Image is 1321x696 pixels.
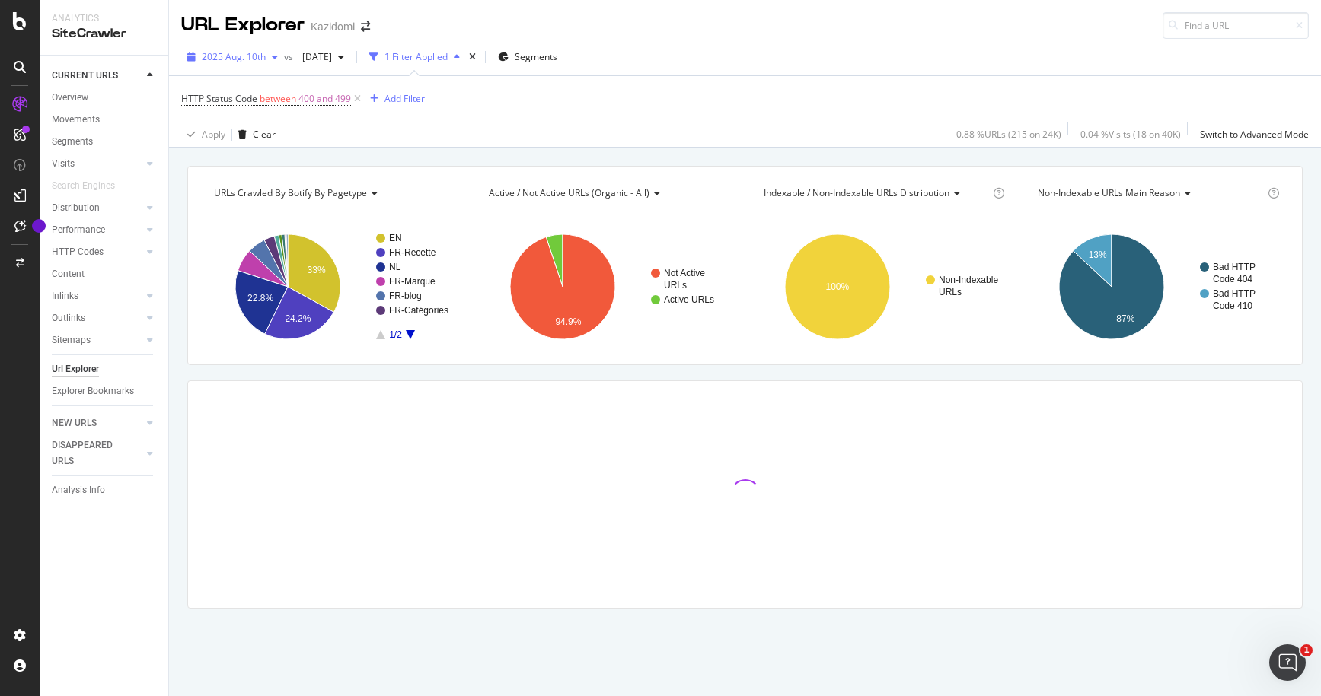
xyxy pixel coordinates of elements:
a: Distribution [52,200,142,216]
iframe: Intercom live chat [1269,644,1306,681]
div: Analysis Info [52,482,105,498]
svg: A chart. [199,221,467,353]
button: [DATE] [296,45,350,69]
div: Overview [52,90,88,106]
a: Sitemaps [52,332,142,348]
div: 0.88 % URLs ( 215 on 24K ) [956,128,1061,141]
a: Performance [52,222,142,238]
h4: Non-Indexable URLs Main Reason [1035,181,1265,205]
a: Movements [52,112,158,128]
text: EN [389,233,402,243]
a: Inlinks [52,288,142,304]
button: Segments [492,45,563,69]
a: DISAPPEARED URLS [52,437,142,469]
div: DISAPPEARED URLS [52,437,129,469]
div: 1 Filter Applied [384,50,448,63]
div: Visits [52,156,75,172]
input: Find a URL [1163,12,1309,39]
text: 1/2 [389,329,402,340]
span: URLs Crawled By Botify By pagetype [214,186,367,199]
text: 100% [825,281,849,292]
div: Movements [52,112,100,128]
h4: URLs Crawled By Botify By pagetype [211,181,453,205]
svg: A chart. [474,221,742,353]
h4: Active / Not Active URLs [486,181,728,205]
text: Active URLs [664,294,714,305]
text: URLs [664,280,687,291]
div: Outlinks [52,310,85,326]
text: 87% [1117,313,1135,324]
a: Content [52,266,158,282]
div: Analytics [52,12,156,25]
span: vs [284,50,296,63]
div: arrow-right-arrow-left [361,21,370,32]
text: 22.8% [247,293,273,304]
a: Visits [52,156,142,172]
svg: A chart. [749,221,1016,353]
a: HTTP Codes [52,244,142,260]
div: Content [52,266,85,282]
div: Apply [202,128,225,141]
div: Sitemaps [52,332,91,348]
a: Overview [52,90,158,106]
text: Bad HTTP [1213,262,1256,272]
div: Clear [253,128,276,141]
span: Non-Indexable URLs Main Reason [1038,186,1180,199]
text: Non-Indexable [939,275,998,285]
div: A chart. [1023,221,1291,353]
text: Not Active [664,268,705,278]
span: 1 [1300,644,1313,656]
span: 400 and 499 [298,88,351,110]
text: NL [389,262,401,272]
div: SiteCrawler [52,25,156,43]
div: Performance [52,222,105,238]
div: Tooltip anchor [32,219,46,233]
div: URL Explorer [181,12,305,38]
a: Outlinks [52,310,142,326]
span: Segments [515,50,557,63]
span: Active / Not Active URLs (organic - all) [489,186,649,199]
text: Code 404 [1213,274,1252,284]
a: Segments [52,134,158,150]
a: Search Engines [52,178,130,194]
text: 94.9% [555,316,581,327]
div: HTTP Codes [52,244,104,260]
button: 2025 Aug. 10th [181,45,284,69]
button: Clear [232,122,276,147]
div: Search Engines [52,178,115,194]
div: Add Filter [384,92,425,105]
text: 13% [1089,249,1107,260]
a: Analysis Info [52,482,158,498]
button: 1 Filter Applied [363,45,466,69]
div: 0.04 % Visits ( 18 on 40K ) [1080,128,1181,141]
div: Url Explorer [52,361,99,377]
a: Explorer Bookmarks [52,383,158,399]
text: 33% [308,265,326,275]
text: FR-blog [389,291,422,301]
a: Url Explorer [52,361,158,377]
div: NEW URLS [52,415,97,431]
span: 2025 Aug. 10th [202,50,266,63]
text: FR-Catégories [389,305,448,316]
text: Code 410 [1213,300,1252,311]
button: Apply [181,122,225,147]
div: Segments [52,134,93,150]
div: Explorer Bookmarks [52,383,134,399]
div: Inlinks [52,288,78,304]
text: URLs [939,287,962,297]
h4: Indexable / Non-Indexable URLs Distribution [761,181,991,205]
div: Switch to Advanced Mode [1200,128,1309,141]
div: CURRENT URLS [52,68,118,84]
span: Indexable / Non-Indexable URLs distribution [764,186,949,199]
span: HTTP Status Code [181,92,257,105]
button: Switch to Advanced Mode [1194,122,1309,147]
div: Kazidomi [311,19,355,34]
text: FR-Marque [389,276,436,287]
a: NEW URLS [52,415,142,431]
text: FR-Recette [389,247,436,258]
div: Distribution [52,200,100,216]
button: Add Filter [364,90,425,108]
